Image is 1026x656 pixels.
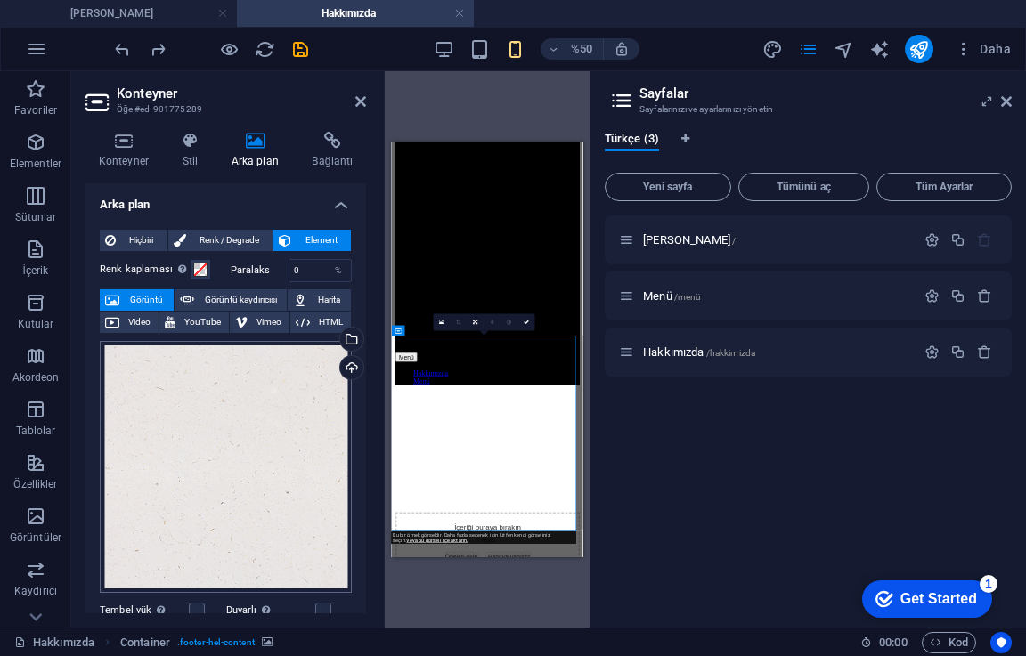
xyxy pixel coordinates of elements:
a: Veya bu görseli içe aktarın. [406,537,468,543]
button: Tümünü aç [738,173,870,201]
button: sayfalar [798,38,819,60]
div: Dil Sekmeleri [605,132,1012,166]
font: Sayfalar [639,85,688,101]
i: Navigatör [834,39,854,60]
span: . footer-hel-content [177,632,255,653]
font: Konteyner [99,155,149,167]
div: [PERSON_NAME]/ [638,234,916,246]
div: Menü/menü [638,290,916,302]
button: Renk / Degrade [168,230,273,251]
font: Görüntüler [10,531,61,544]
button: Yeni sayfa [605,173,731,201]
button: YouTube [159,312,229,333]
button: Daha [948,35,1018,63]
button: geri al [111,38,133,60]
font: Vimeo [256,317,281,327]
button: metin_oluşturucu [869,38,891,60]
div: Kaldırmak [977,344,992,360]
div: Get Started 1 items remaining, 80% complete [14,9,144,46]
font: %50 [571,42,592,55]
font: Daha [980,42,1011,56]
i: Yapay Zeka Yazarı [869,39,890,60]
button: Kod [922,632,976,653]
a: Yönünü değiştir [467,313,484,330]
button: Hiçbiri [100,230,167,251]
font: [PERSON_NAME] [70,7,153,20]
font: 00 [879,636,892,649]
font: HTML [319,317,343,327]
font: / [732,236,736,246]
a: Onayla ( Ctrl ⏎ ) [517,313,534,330]
font: Renk / Degrade [199,235,259,245]
font: İçerik [22,264,48,277]
button: tasarım [762,38,784,60]
font: Kaydırıcı [14,585,57,597]
i: Redo: Paste (Ctrl+Y, ⌘+Y) [148,39,168,60]
i: Kaydet (Ctrl+S) [290,39,311,60]
font: : [892,636,894,649]
font: Elementler [10,158,61,170]
i: Yeniden boyutlandırma sırasında seçilen cihaza uyacak şekilde yakınlaştırma seviyesi otomatik ola... [614,41,630,57]
i: This element contains a background [262,637,273,647]
h6: Oturum süresi [860,632,908,653]
i: Undo: Delete elements (Ctrl+Z) [112,39,133,60]
div: Kopyalamak [950,288,965,304]
font: Görüntü kaydırıcısı [205,295,277,304]
nav: ekmek kırıntısı [120,632,273,653]
button: HTML [290,312,351,333]
div: Get Started [53,20,129,36]
font: Bu bir örnek görseldir. Daha fazla seçenek için lütfen kendi görselinizi seçin. [393,531,551,543]
font: /menü [674,292,702,302]
font: Özellikler [13,478,57,490]
font: Hakkımızda [643,345,704,359]
font: Hiçbiri [129,235,153,245]
font: 00 [894,636,907,649]
font: Arka plan [100,198,150,211]
button: yayınlamak [905,35,933,63]
font: Tüm Ayarlar [916,181,973,193]
font: Tümünü aç [777,181,831,193]
a: Bulanıklık [484,313,501,330]
font: Arka plan [232,155,279,167]
font: Türkçe (3) [605,132,659,145]
font: Akordeon [12,371,60,384]
button: yeniden yükle [254,38,275,60]
font: Kod [949,636,968,649]
button: Vimeo [230,312,289,333]
font: % [335,265,341,275]
div: Kopyalamak [950,232,965,247]
button: %50 [541,38,604,60]
div: Ayarlar [924,344,940,360]
a: Seçimi iptal etmek için tıklayın. Sayfaları açmak için çift tıklayın. [14,632,94,653]
button: Video [100,312,159,333]
font: Öğe #ed-901775289 [117,104,202,114]
button: Kullanıcı merkezli [990,632,1012,653]
font: Stil [183,155,199,167]
button: Görüntü kaydırıcısı [175,289,288,311]
font: YouTube [184,317,221,327]
font: Paralaks [231,264,271,276]
font: Yeni sayfa [643,181,692,193]
button: gezgin [834,38,855,60]
font: /hakkimizda [706,348,756,358]
font: Görüntü [130,295,163,304]
font: Bağlantı [312,155,353,167]
i: Yayınla [908,39,929,60]
div: 1 [132,4,150,21]
i: Sayfalar (Ctrl+Alt+S) [798,39,818,60]
div: Kaldırmak [977,288,992,304]
span: Sayfayı açmak için tıklayın [643,289,701,303]
a: Kırpma modu [450,313,467,330]
font: [PERSON_NAME] [643,233,730,247]
font: Video [128,317,151,327]
a: Gri tonlamalı [501,313,517,330]
div: Ayarlar [924,232,940,247]
button: yeniden yapmak [147,38,168,60]
font: Menü [643,289,672,303]
font: Harita [318,295,340,304]
font: Hakkımızda [33,636,94,649]
font: Element [305,235,338,245]
font: Sayfalarınızı ve ayarlarınızı yönetin [639,104,773,114]
div: ep_naturalwhite.png [100,341,352,593]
